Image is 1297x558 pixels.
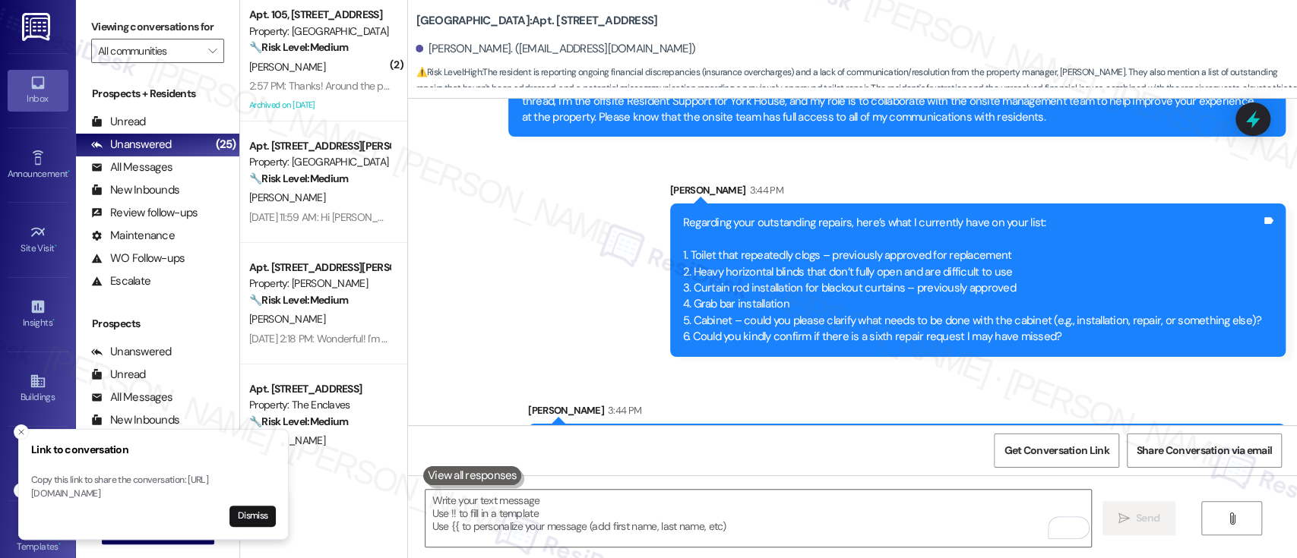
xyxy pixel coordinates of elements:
[249,79,488,93] div: 2:57 PM: Thanks! Around the parking lot and park area
[416,65,1297,113] span: : The resident is reporting ongoing financial discrepancies (insurance overcharges) and a lack of...
[249,172,348,185] strong: 🔧 Risk Level: Medium
[8,294,68,335] a: Insights •
[528,402,1286,424] div: [PERSON_NAME]
[91,344,172,360] div: Unanswered
[1136,510,1159,526] span: Send
[249,191,325,204] span: [PERSON_NAME]
[91,412,179,428] div: New Inbounds
[76,86,239,102] div: Prospects + Residents
[745,182,783,198] div: 3:44 PM
[211,133,239,156] div: (25)
[8,368,68,409] a: Buildings
[91,114,146,130] div: Unread
[249,7,390,23] div: Apt. 105, [STREET_ADDRESS]
[98,39,200,63] input: All communities
[31,474,276,500] p: Copy this link to share the conversation: [URL][DOMAIN_NAME]
[248,96,391,115] div: Archived on [DATE]
[1226,512,1237,525] i: 
[59,539,61,550] span: •
[22,13,53,41] img: ResiDesk Logo
[416,13,657,29] b: [GEOGRAPHIC_DATA]: Apt. [STREET_ADDRESS]
[8,70,68,111] a: Inbox
[76,316,239,332] div: Prospects
[249,381,390,397] div: Apt. [STREET_ADDRESS]
[249,312,325,326] span: [PERSON_NAME]
[68,166,70,177] span: •
[249,260,390,276] div: Apt. [STREET_ADDRESS][PERSON_NAME]
[91,15,224,39] label: Viewing conversations for
[52,315,55,326] span: •
[249,154,390,170] div: Property: [GEOGRAPHIC_DATA]
[91,137,172,153] div: Unanswered
[91,182,179,198] div: New Inbounds
[249,138,390,154] div: Apt. [STREET_ADDRESS][PERSON_NAME]
[91,367,146,383] div: Unread
[91,205,198,221] div: Review follow-ups
[14,483,29,498] button: Close toast
[249,397,390,413] div: Property: The Enclaves
[249,332,1261,345] div: [DATE] 2:18 PM: Wonderful! I'm so glad to hear that everything was already taken care of. If you ...
[1118,512,1130,525] i: 
[425,490,1090,547] textarea: To enrich screen reader interactions, please activate Accessibility in Grammarly extension settings
[208,45,217,57] i: 
[14,424,29,440] button: Close toast
[670,182,1286,203] div: [PERSON_NAME]
[91,389,172,405] div: All Messages
[249,40,348,54] strong: 🔧 Risk Level: Medium
[91,273,150,289] div: Escalate
[55,241,57,251] span: •
[683,215,1261,345] div: Regarding your outstanding repairs, here’s what I currently have on your list: 1. Toilet that rep...
[416,41,695,57] div: [PERSON_NAME]. ([EMAIL_ADDRESS][DOMAIN_NAME])
[249,24,390,39] div: Property: [GEOGRAPHIC_DATA]
[249,293,348,307] strong: 🔧 Risk Level: Medium
[91,251,185,266] div: WO Follow-ups
[249,415,348,428] strong: 🔧 Risk Level: Medium
[31,442,276,458] h3: Link to conversation
[229,506,276,527] button: Dismiss
[8,219,68,260] a: Site Visit •
[1127,433,1282,468] button: Share Conversation via email
[604,402,641,418] div: 3:44 PM
[8,443,68,484] a: Leads
[249,60,325,74] span: [PERSON_NAME]
[91,228,175,244] div: Maintenance
[416,66,481,78] strong: ⚠️ Risk Level: High
[249,276,390,292] div: Property: [PERSON_NAME]
[1102,501,1176,535] button: Send
[1004,443,1109,459] span: Get Conversation Link
[91,159,172,175] div: All Messages
[521,77,1261,125] div: Hi [PERSON_NAME], I understand your frustration with the repairs and the communication delays—I'm...
[1137,443,1272,459] span: Share Conversation via email
[994,433,1118,468] button: Get Conversation Link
